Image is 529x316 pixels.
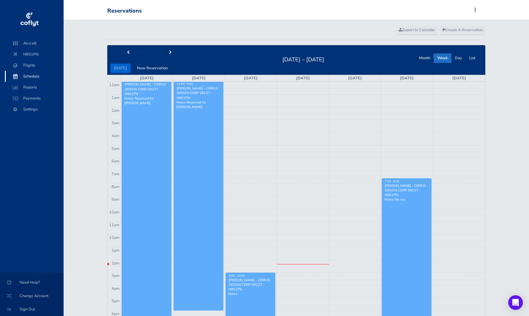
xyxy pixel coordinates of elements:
button: New Reservation [133,64,171,73]
span: Aircraft [11,38,57,49]
a: Export to Calendar [396,26,438,35]
span: 2pm [112,260,119,266]
a: [DATE] [452,75,466,81]
span: 2am [112,108,119,113]
div: [PERSON_NAME] - CIRRUS DESIGN CORP SR22T - N901PN [176,86,221,100]
button: Month [415,53,434,63]
span: 1am [112,95,119,100]
span: 7:34 - 6:34 [385,180,399,183]
div: Reservations [107,8,142,14]
span: Payments [11,93,57,104]
span: 6am [112,158,119,164]
a: [DATE] [140,75,154,81]
span: 7am [112,171,119,177]
span: 5am [112,146,119,151]
span: 4am [112,133,119,139]
div: Open Intercom Messenger [508,295,523,310]
span: 3pm [112,273,119,278]
span: 3:00 - 10:00 [229,274,245,278]
div: [PERSON_NAME] - CIRRUS DESIGN CORP SR22T - N901PN [124,82,169,96]
a: [DATE] [348,75,362,81]
span: 12am [109,82,119,88]
button: List [465,53,479,63]
a: [DATE] [192,75,206,81]
a: [DATE] [244,75,258,81]
span: Change Account [7,290,56,301]
a: [DATE] [296,75,310,81]
a: [DATE] [400,75,414,81]
span: Sign Out [7,304,56,315]
span: 11am [109,222,119,228]
button: Week [434,53,451,63]
span: 12pm [109,235,119,240]
span: Settings [11,104,57,115]
span: 4pm [112,286,119,291]
a: Create A Reservation [439,26,486,35]
span: 3am [112,120,119,126]
span: 5pm [112,298,119,304]
span: Schedule [11,71,57,82]
span: 8am [112,184,119,190]
span: Flights [11,60,57,71]
span: 1pm [112,248,119,253]
span: Create A Reservation [442,27,483,33]
div: [PERSON_NAME] - CIRRUS DESIGN CORP SR22T - N901PN [384,183,429,198]
p: Notes: Mx tas [384,197,429,202]
button: [DATE] [110,64,130,73]
span: Reports [11,82,57,93]
span: 10am [109,209,119,215]
span: N901PN [11,49,57,60]
p: Notes: [228,292,273,296]
button: next [149,48,191,57]
span: Export to Calendar [399,27,435,33]
p: Notes: Reserved for [PERSON_NAME] [124,96,169,105]
span: 9am [112,197,119,202]
h2: [DATE] – [DATE] [279,55,328,63]
img: coflyt logo [19,11,39,29]
span: Need Help? [7,277,56,288]
p: Notes: Reserved for [PERSON_NAME] [176,100,221,109]
button: prev [107,48,149,57]
span: 12:00 - 6:00 [177,82,193,86]
div: [PERSON_NAME] - CIRRUS DESIGN CORP SR22T - N901PN [228,278,273,292]
button: Day [451,53,466,63]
